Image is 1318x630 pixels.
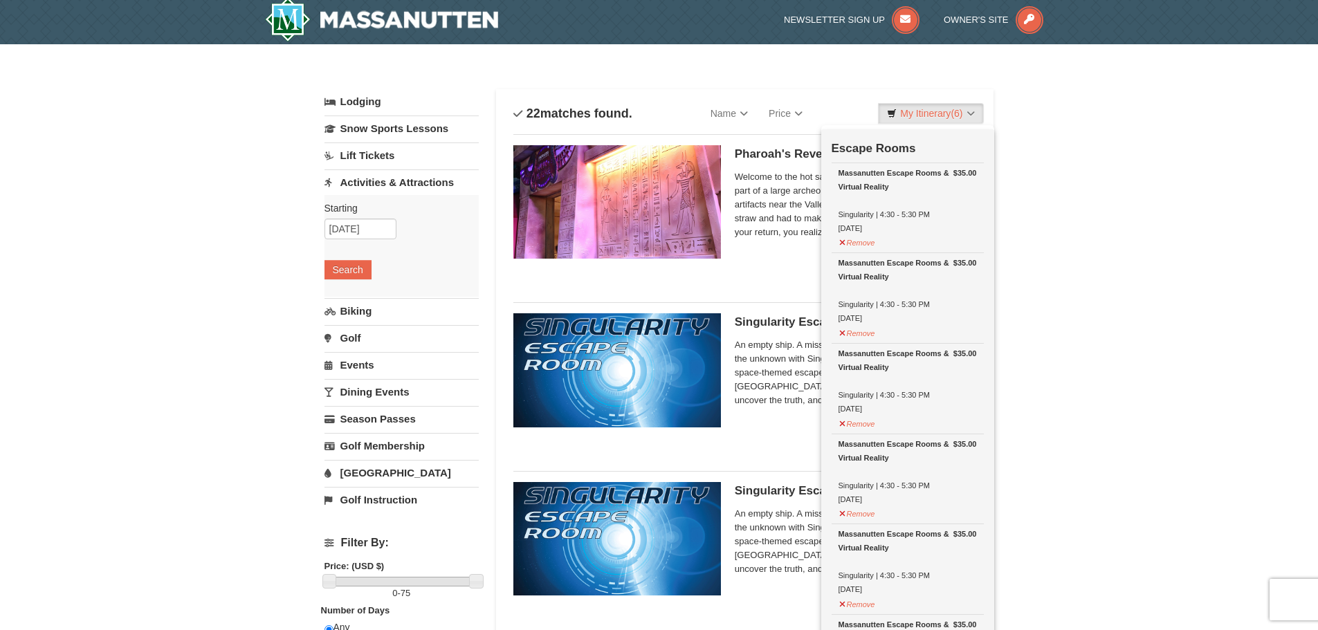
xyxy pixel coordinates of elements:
a: Newsletter Sign Up [784,15,919,25]
strong: $35.00 [953,527,977,541]
span: An empty ship. A missing crew. A mysterious AI. Step into the unknown with Singularity, Massanutt... [735,507,977,576]
div: Massanutten Escape Rooms & Virtual Reality [839,256,977,284]
a: Lift Tickets [324,142,479,168]
button: Remove [839,414,876,431]
h5: Singularity Escape Room - Gold Card [735,484,977,498]
span: 0 [392,588,397,598]
strong: Escape Rooms [832,142,916,155]
img: 6619913-513-94f1c799.jpg [513,482,721,595]
span: An empty ship. A missing crew. A mysterious AI. Step into the unknown with Singularity, Massanutt... [735,338,977,407]
img: 6619913-410-20a124c9.jpg [513,145,721,259]
a: My Itinerary(6) [878,103,983,124]
strong: $35.00 [953,166,977,180]
a: Season Passes [324,406,479,432]
button: Remove [839,503,876,521]
a: Golf Instruction [324,487,479,512]
a: Owner's Site [944,15,1043,25]
strong: $35.00 [953,437,977,451]
h5: Pharoah's Revenge Escape Room- Military [735,147,977,161]
button: Remove [839,594,876,611]
button: Remove [839,232,876,250]
div: Singularity | 4:30 - 5:30 PM [DATE] [839,346,977,416]
div: Singularity | 4:30 - 5:30 PM [DATE] [839,527,977,596]
a: Events [324,352,479,378]
div: Massanutten Escape Rooms & Virtual Reality [839,166,977,194]
a: Biking [324,298,479,324]
a: Activities & Attractions [324,169,479,195]
a: Golf Membership [324,433,479,458]
strong: Price: (USD $) [324,561,385,571]
span: (6) [951,108,962,119]
div: Massanutten Escape Rooms & Virtual Reality [839,527,977,555]
a: Price [758,100,813,127]
h5: Singularity Escape Room - Military [735,315,977,329]
h4: Filter By: [324,537,479,549]
a: Dining Events [324,379,479,405]
strong: $35.00 [953,346,977,360]
div: Massanutten Escape Rooms & Virtual Reality [839,437,977,465]
div: Massanutten Escape Rooms & Virtual Reality [839,346,977,374]
span: 75 [401,588,410,598]
a: Name [700,100,758,127]
button: Remove [839,323,876,340]
span: Owner's Site [944,15,1009,25]
a: Snow Sports Lessons [324,115,479,141]
span: Welcome to the hot sands of the Egyptian desert. You're part of a large archeological dig team th... [735,170,977,239]
button: Search [324,260,372,279]
img: 6619913-520-2f5f5301.jpg [513,313,721,427]
strong: Number of Days [321,605,390,615]
div: Singularity | 4:30 - 5:30 PM [DATE] [839,437,977,506]
a: Golf [324,325,479,351]
a: Lodging [324,89,479,114]
label: - [324,586,479,600]
span: 22 [527,106,540,120]
div: Singularity | 4:30 - 5:30 PM [DATE] [839,166,977,235]
strong: $35.00 [953,256,977,270]
span: Newsletter Sign Up [784,15,885,25]
div: Singularity | 4:30 - 5:30 PM [DATE] [839,256,977,325]
h4: matches found. [513,106,632,120]
a: [GEOGRAPHIC_DATA] [324,460,479,485]
label: Starting [324,201,468,215]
